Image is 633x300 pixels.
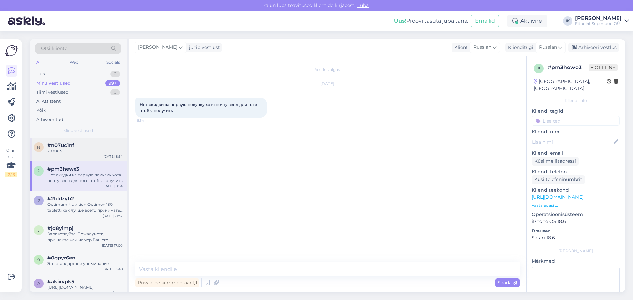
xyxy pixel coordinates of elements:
[103,213,123,218] div: [DATE] 21:37
[36,80,71,87] div: Minu vestlused
[532,211,620,218] p: Operatsioonisüsteem
[532,203,620,208] p: Vaata edasi ...
[47,279,74,285] span: #akixvpk5
[37,257,40,262] span: 0
[47,225,73,231] span: #jd8yimpj
[532,138,612,146] input: Lisa nimi
[532,228,620,234] p: Brauser
[104,154,123,159] div: [DATE] 8:54
[135,81,520,87] div: [DATE]
[135,67,520,73] div: Vestlus algas
[532,108,620,115] p: Kliendi tag'id
[140,102,258,113] span: Нет скидки на первую покупку хотя почту ввел для того чтобы получить
[537,66,540,71] span: p
[38,228,40,232] span: j
[110,89,120,95] div: 0
[532,248,620,254] div: [PERSON_NAME]
[498,280,517,286] span: Saada
[37,145,40,150] span: n
[47,142,74,148] span: #n07uc1nf
[532,194,584,200] a: [URL][DOMAIN_NAME]
[471,15,499,27] button: Emailid
[532,258,620,265] p: Märkmed
[589,64,618,71] span: Offline
[532,128,620,135] p: Kliendi nimi
[532,150,620,157] p: Kliendi email
[37,168,40,173] span: p
[47,261,123,267] div: Это стандартное упоминание
[186,44,220,51] div: juhib vestlust
[47,196,74,202] span: #2bldzyh2
[47,202,123,213] div: Optimum Nutrition Optimen 180 tabletti как лучше всего принимать данный комплекс витаминов ?
[563,16,572,26] div: IK
[110,71,120,77] div: 0
[137,118,162,123] span: 8:54
[47,285,123,290] div: [URL][DOMAIN_NAME]
[532,168,620,175] p: Kliendi telefon
[532,187,620,194] p: Klienditeekond
[532,157,579,166] div: Küsi meiliaadressi
[548,64,589,71] div: # pm3hewe3
[36,98,61,105] div: AI Assistent
[532,175,585,184] div: Küsi telefoninumbrit
[135,278,199,287] div: Privaatne kommentaar
[5,148,17,177] div: Vaata siia
[532,234,620,241] p: Safari 18.6
[37,281,40,286] span: a
[47,166,79,172] span: #pm3hewe3
[35,58,43,67] div: All
[105,80,120,87] div: 99+
[103,290,123,295] div: [DATE] 19:18
[5,172,17,177] div: 2 / 3
[505,44,533,51] div: Klienditugi
[532,98,620,104] div: Kliendi info
[68,58,80,67] div: Web
[36,71,45,77] div: Uus
[47,231,123,243] div: Здравствуйте! Пожалуйста, пришлите нам номер Вашего заказа, чтобы мы могли его проверить. Если Вы...
[38,198,40,203] span: 2
[532,218,620,225] p: iPhone OS 18.6
[102,267,123,272] div: [DATE] 13:48
[473,44,491,51] span: Russian
[507,15,547,27] div: Aktiivne
[138,44,177,51] span: [PERSON_NAME]
[575,16,622,21] div: [PERSON_NAME]
[105,58,121,67] div: Socials
[41,45,67,52] span: Otsi kliente
[575,16,629,26] a: [PERSON_NAME]Fitpoint Superfood OÜ
[47,172,123,184] div: Нет скидки на первую покупку хотя почту ввел для того чтобы получить
[394,18,407,24] b: Uus!
[452,44,468,51] div: Klient
[63,128,93,134] span: Minu vestlused
[534,78,607,92] div: [GEOGRAPHIC_DATA], [GEOGRAPHIC_DATA]
[36,116,63,123] div: Arhiveeritud
[36,107,46,114] div: Kõik
[36,89,69,95] div: Tiimi vestlused
[102,243,123,248] div: [DATE] 17:00
[47,255,75,261] span: #0gpyr6en
[568,43,619,52] div: Arhiveeri vestlus
[104,184,123,189] div: [DATE] 8:54
[47,148,123,154] div: 297063
[355,2,371,8] span: Luba
[532,116,620,126] input: Lisa tag
[575,21,622,26] div: Fitpoint Superfood OÜ
[394,17,468,25] div: Proovi tasuta juba täna:
[5,44,18,57] img: Askly Logo
[539,44,557,51] span: Russian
